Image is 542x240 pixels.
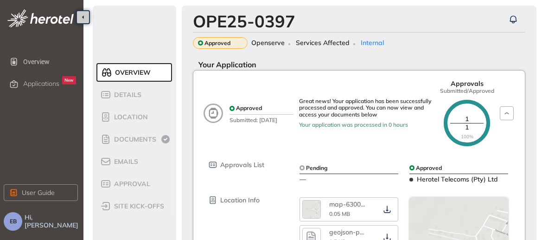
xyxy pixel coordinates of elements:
span: Documents [111,136,156,143]
span: Submitted: [DATE] [230,114,293,123]
span: 100% [461,134,473,140]
span: User Guide [22,188,55,198]
span: Services Affected [296,39,350,47]
div: OPE25-0397 [193,11,295,31]
span: site kick-offs [111,202,164,210]
button: EB [4,212,22,231]
img: logo [7,9,74,27]
span: Your Application [193,60,256,69]
span: Approved [204,40,230,46]
span: map-6300 [329,200,361,208]
span: Details [111,91,141,99]
span: Internal [361,39,384,47]
span: ... [361,200,365,208]
button: User Guide [4,184,78,201]
span: Approvals List [220,161,264,169]
div: New [62,76,76,84]
span: Location Info [220,196,260,204]
span: Approvals [451,80,484,88]
span: Approval [111,180,150,188]
div: Your application was processed in 0 hours [299,122,437,128]
span: Herotel Telecoms (Pty) Ltd [417,175,498,183]
span: EB [10,218,17,225]
div: Great news! Your application has been successfully processed and approved. You can now view and a... [299,98,437,118]
span: Applications [23,80,59,88]
span: 0.05 MB [329,210,350,217]
span: Pending [306,165,327,171]
span: ... [360,228,364,236]
span: Openserve [251,39,285,47]
span: Emails [111,158,138,166]
div: geojson-project-50f23034-c79c-4c1a-9acc-74594cb5d82a.geojson [329,228,366,236]
span: geojson-p [329,228,360,236]
span: Overview [23,52,76,71]
span: Approved [416,165,442,171]
span: Overview [112,69,151,77]
span: Location [111,113,148,121]
span: Submitted/Approved [440,88,494,94]
span: Approved [236,105,262,111]
span: — [300,175,306,183]
span: Hi, [PERSON_NAME] [25,214,80,229]
div: map-6300979a.png [329,201,366,208]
